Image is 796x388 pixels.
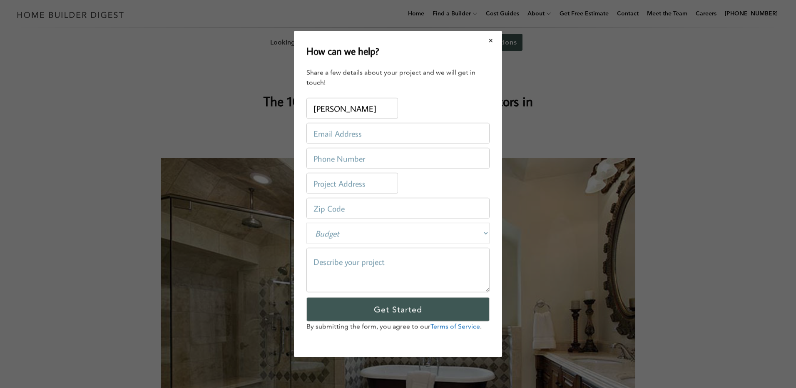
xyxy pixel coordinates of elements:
h2: How can we help? [306,43,379,58]
input: Project Address [306,173,398,194]
div: Share a few details about your project and we will get in touch! [306,67,490,87]
input: Phone Number [306,148,490,169]
iframe: Drift Widget Chat Controller [636,328,786,378]
input: Email Address [306,123,490,144]
input: Get Started [306,297,490,321]
input: Name [306,98,398,119]
p: By submitting the form, you agree to our . [306,321,490,331]
input: Zip Code [306,198,490,219]
a: Terms of Service [430,322,480,330]
button: Close modal [480,32,502,49]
